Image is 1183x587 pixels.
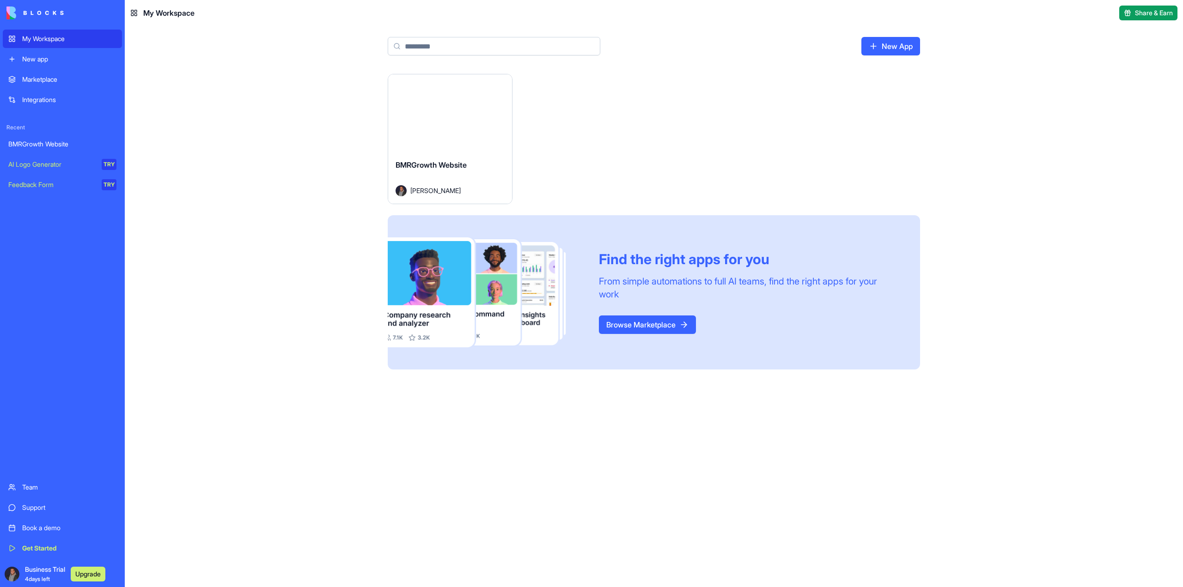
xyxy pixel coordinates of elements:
[599,251,898,267] div: Find the right apps for you
[3,519,122,537] a: Book a demo
[143,7,195,18] span: My Workspace
[861,37,920,55] a: New App
[3,498,122,517] a: Support
[1119,6,1177,20] button: Share & Earn
[5,567,19,581] img: ACg8ocLG3KH5ct3ELVFAWYl4ToGa5Zq7MyLEaz14BlEqK9UfNiYWdzw=s96-c
[22,95,116,104] div: Integrations
[3,155,122,174] a: AI Logo GeneratorTRY
[3,539,122,557] a: Get Started
[25,575,50,582] span: 4 days left
[8,180,95,189] div: Feedback Form
[388,74,512,204] a: BMRGrowth WebsiteAvatar[PERSON_NAME]
[3,91,122,109] a: Integrations
[3,478,122,496] a: Team
[3,175,122,194] a: Feedback FormTRY
[102,159,116,170] div: TRY
[410,186,461,195] span: [PERSON_NAME]
[396,185,407,196] img: Avatar
[3,135,122,153] a: BMRGrowth Website
[3,30,122,48] a: My Workspace
[22,523,116,533] div: Book a demo
[22,544,116,553] div: Get Started
[3,50,122,68] a: New app
[599,275,898,301] div: From simple automations to full AI teams, find the right apps for your work
[396,160,467,169] span: BMRGrowth Website
[22,503,116,512] div: Support
[22,75,116,84] div: Marketplace
[22,54,116,64] div: New app
[3,70,122,89] a: Marketplace
[22,34,116,43] div: My Workspace
[25,565,65,583] span: Business Trial
[3,124,122,131] span: Recent
[71,567,105,581] button: Upgrade
[8,160,95,169] div: AI Logo Generator
[22,483,116,492] div: Team
[599,315,696,334] a: Browse Marketplace
[8,139,116,149] div: BMRGrowth Website
[388,237,584,348] img: Frame_181_egmpey.png
[102,179,116,190] div: TRY
[6,6,64,19] img: logo
[1135,8,1173,18] span: Share & Earn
